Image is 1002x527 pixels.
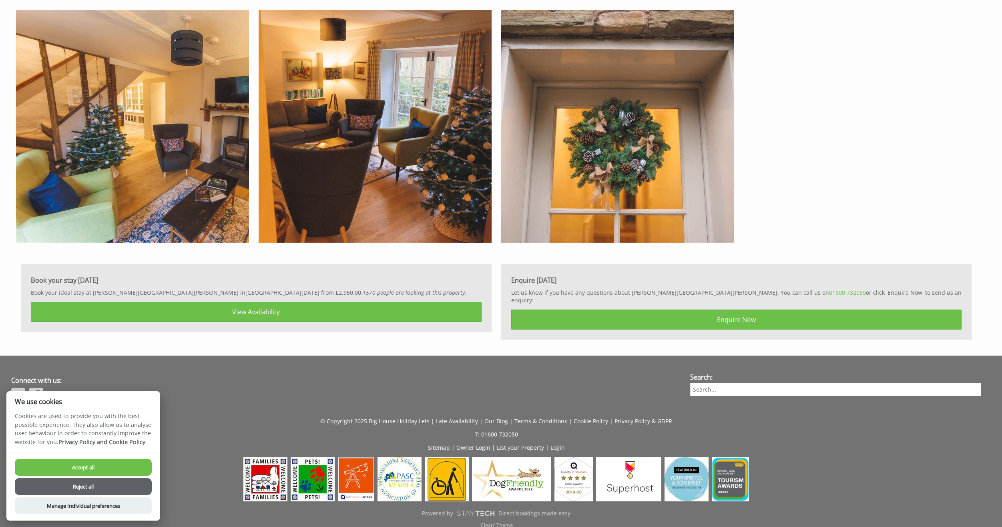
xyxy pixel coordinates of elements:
[492,444,495,451] span: |
[610,417,613,425] span: |
[31,302,482,322] a: View Availability
[243,457,287,501] img: Visit England - Families Welcome
[574,417,608,425] a: Cookie Policy
[511,310,962,330] a: Enquire Now
[456,444,490,451] a: Owner Login
[690,373,981,382] h3: Search:
[11,376,671,385] h3: Connect with us:
[320,417,430,425] a: © Copyright 2025 Big House Holiday Lets
[245,289,301,296] a: [GEOGRAPHIC_DATA]
[15,459,152,476] button: Accept all
[15,478,152,495] button: Reject all
[6,412,160,452] p: Cookies are used to provide you with the best possible experience. They also allow us to analyse ...
[6,398,160,405] h2: We use cookies
[690,383,981,396] input: Search...
[665,457,709,501] img: Your Bristol & Somerset Wedding Magazine - 2024 - Your Bristol & Somerset Wedding Magazine - 2024
[11,387,25,403] img: Twitter
[436,417,478,425] a: Late Availability
[378,457,422,501] img: PASC - PASC UK Members
[554,457,593,501] img: Quality in Tourism - Gold Award
[510,417,513,425] span: |
[338,457,374,501] img: Quality in Tourism - Great4 Dark Skies
[363,289,466,296] i: 1570 people are looking at this property.
[259,10,492,243] img: Xmas at Bowley Coachhouse
[11,507,981,520] a: Powered byDirect bookings made easy
[291,457,335,501] img: Visit England - Pets Welcome
[712,457,749,501] img: Bristol, bath & somerset tourism awards - Bristol, bath & somerset tourism awards
[511,289,962,304] p: Let us know if you have any questions about [PERSON_NAME][GEOGRAPHIC_DATA][PERSON_NAME]. You can ...
[550,444,565,451] a: Login
[501,10,734,243] img: Xmas at Bowley Coachhouse
[829,289,866,296] a: 01600 732050
[472,457,551,501] img: Dog Friendly Awards - Dog Friendly - Dog Friendly Awards
[569,417,572,425] span: |
[511,276,962,285] h3: Enquire [DATE]
[16,10,249,243] img: Xmas at Bowley Coachhouse
[431,417,434,425] span: |
[452,444,455,451] span: |
[29,387,43,403] img: Facebook
[31,289,482,296] p: Book your ideal stay at [PERSON_NAME][GEOGRAPHIC_DATA][PERSON_NAME] in [DATE] from £2,950.00.
[480,417,483,425] span: |
[31,276,482,285] h3: Book your stay [DATE]
[456,509,495,518] img: scrumpy.png
[15,497,152,514] button: Manage Individual preferences
[497,444,544,451] a: List your Property
[514,417,567,425] a: Terms & Conditions
[428,444,450,451] a: Sitemap
[58,438,145,446] a: Privacy Policy and Cookie Policy
[546,444,549,451] span: |
[614,417,672,425] a: Privacy Policy & GDPR
[475,430,518,438] a: T: 01600 732050
[596,457,661,501] img: Airbnb - Superhost
[425,457,469,501] img: Mobility - Mobility
[484,417,508,425] a: Our Blog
